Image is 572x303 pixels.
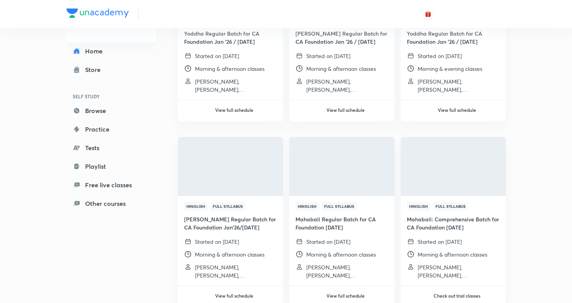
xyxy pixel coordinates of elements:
a: Playlist [67,159,156,174]
h6: View full schedule [326,106,365,113]
a: ThumbnailHinglishFull SyllabusMahabali Regular Batch for CA Foundation [DATE]Started on [DATE]Mor... [289,137,394,286]
img: Thumbnail [400,136,507,196]
h4: [PERSON_NAME] Regular Batch for CA Foundation Jan '26 / [DATE] [295,29,388,46]
img: play [426,293,432,299]
p: Aditya Sharma, Shivani Sharma, Shantam Gupta and 1 more [306,263,388,279]
span: Full Syllabus [210,202,245,211]
img: Thumbnail [288,136,395,196]
p: Started on [DATE] [418,52,462,60]
span: Hinglish [407,202,430,211]
p: Morning & afternoon classes [195,65,265,73]
p: Started on [DATE] [306,238,350,246]
img: play [319,293,325,299]
span: Hinglish [184,202,207,211]
p: Hitesh Parmar, Nakul Katheria, Akhilesh Daga and 2 more [195,263,277,279]
h4: Yoddha Regular Batch for CA Foundation Jan '26 / [DATE] [184,29,277,46]
h4: Mahabali: Comprehensive Batch for CA Foundation [DATE] [407,215,500,231]
a: Other courses [67,196,156,211]
p: Morning & afternoon classes [418,250,487,258]
a: Home [67,43,156,59]
button: avatar [422,8,434,20]
p: Started on [DATE] [195,52,239,60]
h6: View full schedule [215,292,253,299]
p: Aditya Sharma, Shivani Sharma, Shantam Gupta and 1 more [418,263,500,279]
div: Store [85,65,105,74]
a: Tests [67,140,156,156]
a: ThumbnailHinglishFull Syllabus[PERSON_NAME] Regular Batch for CA Foundation Jan'26/[DATE]Started ... [178,137,283,286]
p: Aditya Sharma, Shivani Sharma, Shantam Gupta and 2 more [418,77,500,94]
a: Store [67,62,156,77]
a: Free live classes [67,177,156,193]
span: Full Syllabus [322,202,357,211]
p: Started on [DATE] [306,52,350,60]
h4: Mahabali Regular Batch for CA Foundation [DATE] [295,215,388,231]
p: Aditya Sharma, Shivani Sharma, Shantam Gupta and 1 more [195,77,277,94]
p: Morning & afternoon classes [306,250,376,258]
h4: Yoddha Regular Batch for CA Foundation Jan '26 / [DATE] [407,29,500,46]
a: ThumbnailHinglishFull SyllabusMahabali: Comprehensive Batch for CA Foundation [DATE]Started on [D... [401,137,506,286]
img: play [207,293,213,299]
h6: SELF STUDY [67,90,156,103]
p: Hitesh Parmar, Nakul Katheria, Akhilesh Daga and 1 more [306,77,388,94]
span: Hinglish [295,202,319,211]
img: play [207,107,213,113]
h4: [PERSON_NAME] Regular Batch for CA Foundation Jan'26/[DATE] [184,215,277,231]
span: Full Syllabus [433,202,468,211]
p: Morning & afternoon classes [306,65,376,73]
p: Started on [DATE] [195,238,239,246]
p: Started on [DATE] [418,238,462,246]
a: Browse [67,103,156,118]
img: Company Logo [67,9,129,18]
a: Company Logo [67,9,129,20]
a: Practice [67,122,156,137]
img: Thumbnail [177,136,284,196]
img: avatar [425,10,432,17]
h6: View full schedule [326,292,365,299]
h6: View full schedule [438,106,476,113]
img: play [319,107,325,113]
img: play [430,107,436,113]
h6: Check out trial classes [434,292,480,299]
p: Morning & afternoon classes [195,250,265,258]
h6: View full schedule [215,106,253,113]
p: Morning & evening classes [418,65,482,73]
